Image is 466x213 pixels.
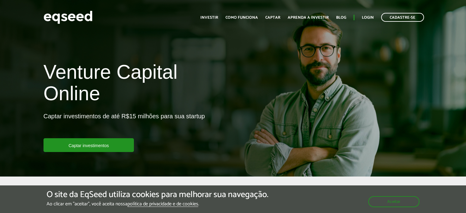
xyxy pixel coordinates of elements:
[381,13,424,22] a: Cadastre-se
[288,16,329,20] a: Aprenda a investir
[265,16,280,20] a: Captar
[368,196,419,207] button: Aceitar
[47,201,268,207] p: Ao clicar em "aceitar", você aceita nossa .
[362,16,374,20] a: Login
[200,16,218,20] a: Investir
[44,9,93,25] img: EqSeed
[225,16,258,20] a: Como funciona
[44,112,205,138] p: Captar investimentos de até R$15 milhões para sua startup
[47,190,268,200] h5: O site da EqSeed utiliza cookies para melhorar sua navegação.
[336,16,346,20] a: Blog
[44,61,229,108] h1: Venture Capital Online
[44,138,134,152] a: Captar investimentos
[127,202,198,207] a: política de privacidade e de cookies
